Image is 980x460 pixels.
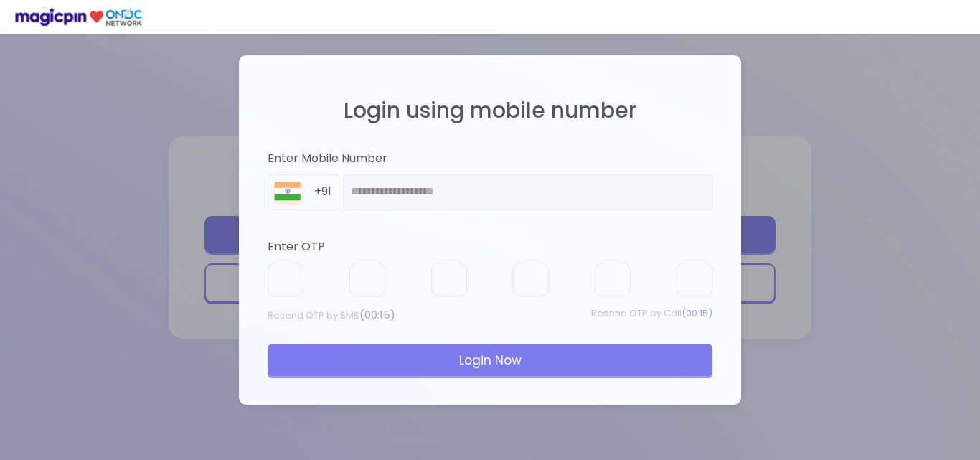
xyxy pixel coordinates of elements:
[268,239,712,255] div: Enter OTP
[268,344,712,376] div: Login Now
[268,179,307,210] img: 8BGLRPwvQ+9ZgAAAAASUVORK5CYII=
[14,7,142,27] img: ondc-logo-new-small.8a59708e.svg
[268,151,712,167] div: Enter Mobile Number
[314,184,339,200] div: +91
[268,98,712,122] h2: Login using mobile number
